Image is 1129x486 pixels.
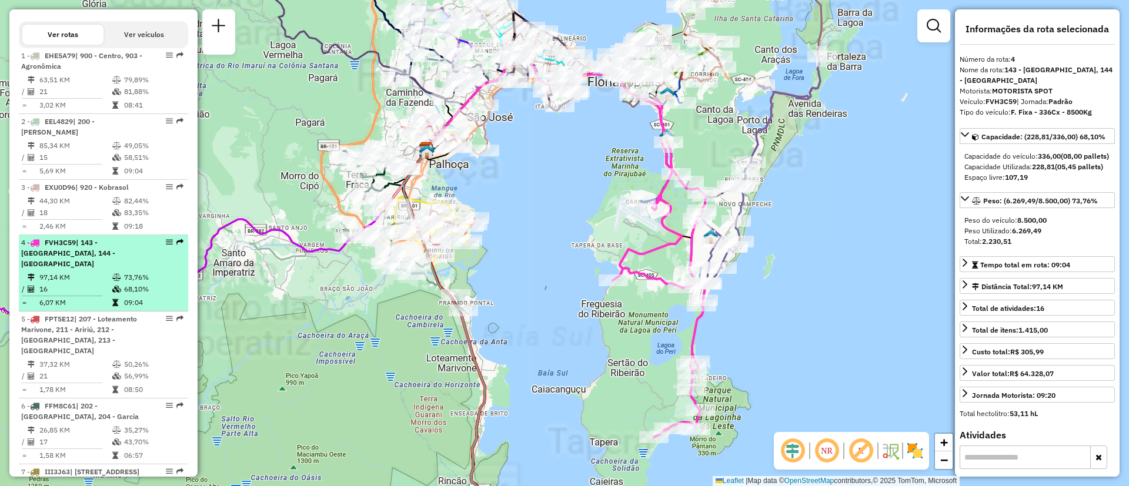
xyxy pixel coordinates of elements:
td: 16 [39,283,112,295]
img: CDD Florianópolis [419,142,434,157]
td: = [21,297,27,309]
td: 50,26% [123,358,183,370]
span: EEL4829 [45,117,73,126]
span: 4 - [21,238,115,268]
strong: (08,00 pallets) [1061,152,1109,160]
td: 15 [39,152,112,163]
span: Ocultar NR [813,437,841,465]
i: Total de Atividades [28,438,35,445]
span: EHE5A79 [45,51,75,60]
i: % de utilização da cubagem [112,88,121,95]
a: Jornada Motorista: 09:20 [960,387,1115,403]
td: 18 [39,207,112,219]
div: Número da rota: [960,54,1115,65]
h4: Informações da rota selecionada [960,24,1115,35]
i: % de utilização do peso [112,142,121,149]
td: 5,69 KM [39,165,112,177]
i: Total de Atividades [28,154,35,161]
i: Total de Atividades [28,286,35,293]
td: 49,05% [123,140,183,152]
td: 44,30 KM [39,195,112,207]
i: % de utilização do peso [112,197,121,205]
td: 1,78 KM [39,384,112,395]
em: Opções [166,468,173,475]
a: Nova sessão e pesquisa [207,14,231,41]
i: % de utilização da cubagem [112,438,121,445]
strong: Padrão [1048,97,1073,106]
td: 68,10% [123,283,183,295]
strong: 16 [1036,304,1044,313]
a: Custo total:R$ 305,99 [960,343,1115,359]
strong: 4 [1011,55,1015,63]
div: Map data © contributors,© 2025 TomTom, Microsoft [713,476,960,486]
span: FPT5E12 [45,314,74,323]
i: % de utilização da cubagem [112,373,121,380]
span: 7 - [21,467,139,476]
div: Veículo: [960,96,1115,107]
span: Peso: (6.269,49/8.500,00) 73,76% [983,196,1098,205]
img: Fluxo de ruas [881,441,900,460]
td: 37,32 KM [39,358,112,370]
strong: FVH3C59 [986,97,1017,106]
td: 81,88% [123,86,183,98]
strong: 2.230,51 [982,237,1011,246]
em: Opções [166,52,173,59]
a: Distância Total:97,14 KM [960,278,1115,294]
td: / [21,436,27,448]
span: 3 - [21,183,129,192]
strong: 107,19 [1005,173,1028,182]
td: 43,70% [123,436,183,448]
i: Tempo total em rota [112,452,118,459]
div: Capacidade Utilizada: [964,162,1110,172]
i: Distância Total [28,427,35,434]
i: Total de Atividades [28,373,35,380]
h4: Atividades [960,430,1115,441]
button: Ver rotas [22,25,103,45]
i: % de utilização do peso [112,361,121,368]
span: III3J63 [45,467,70,476]
i: Tempo total em rota [112,299,118,306]
strong: (05,45 pallets) [1055,162,1103,171]
em: Rota exportada [176,402,183,409]
td: 08:50 [123,384,183,395]
div: Total hectolitro: [960,408,1115,419]
i: Distância Total [28,197,35,205]
span: 6 - [21,401,139,421]
td: / [21,207,27,219]
strong: 336,00 [1038,152,1061,160]
em: Rota exportada [176,239,183,246]
div: Tipo do veículo: [960,107,1115,118]
td: 17 [39,436,112,448]
strong: 228,81 [1032,162,1055,171]
td: 82,44% [123,195,183,207]
td: / [21,283,27,295]
i: Total de Atividades [28,88,35,95]
td: = [21,450,27,461]
span: 2 - [21,117,95,136]
a: Total de itens:1.415,00 [960,321,1115,337]
img: 712 UDC Full Palhoça [419,144,435,159]
strong: 53,11 hL [1010,409,1038,418]
a: Leaflet [716,477,744,485]
div: Peso Utilizado: [964,226,1110,236]
a: Capacidade: (228,81/336,00) 68,10% [960,128,1115,144]
div: Motorista: [960,86,1115,96]
td: 63,51 KM [39,74,112,86]
span: EXU0D96 [45,183,75,192]
i: Tempo total em rota [112,102,118,109]
span: | [STREET_ADDRESS] [70,467,139,476]
div: Total de itens: [972,325,1048,336]
span: 5 - [21,314,137,355]
td: 09:18 [123,220,183,232]
strong: R$ 64.328,07 [1010,369,1054,378]
td: 6,07 KM [39,297,112,309]
i: Distância Total [28,76,35,83]
a: Valor total:R$ 64.328,07 [960,365,1115,381]
a: Zoom out [935,451,953,469]
span: | [746,477,747,485]
td: 09:04 [123,165,183,177]
span: | Jornada: [1017,97,1073,106]
em: Opções [166,315,173,322]
td: 1,58 KM [39,450,112,461]
i: % de utilização da cubagem [112,154,121,161]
